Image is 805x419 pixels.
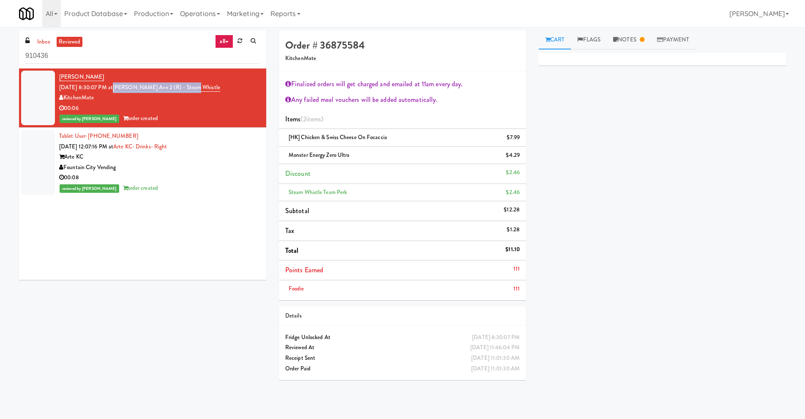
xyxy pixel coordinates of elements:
[507,132,520,143] div: $7.99
[285,311,520,321] div: Details
[285,353,520,364] div: Receipt Sent
[306,114,322,124] ng-pluralize: items
[60,184,119,193] span: reviewed by [PERSON_NAME]
[285,364,520,374] div: Order Paid
[59,132,138,140] a: Tablet User· [PHONE_NUMBER]
[285,206,309,216] span: Subtotal
[300,114,323,124] span: (2 )
[113,83,220,92] a: [PERSON_NAME] Ave 2 (R) - Steam Whistle
[59,142,113,151] span: [DATE] 12:07:16 PM at
[471,364,520,374] div: [DATE] 11:01:30 AM
[59,162,260,173] div: Fountain City Vending
[513,284,520,294] div: 111
[289,188,347,196] span: Steam Whistle Team Perk
[285,40,520,51] h4: Order # 36875584
[285,246,299,255] span: Total
[123,114,158,122] span: order created
[57,37,83,47] a: reviewed
[289,285,304,293] span: Foodie
[19,68,266,128] li: [PERSON_NAME][DATE] 8:30:07 PM at[PERSON_NAME] Ave 2 (R) - Steam WhistleKitchenMate00:06reviewed ...
[285,93,520,106] div: Any failed meal vouchers will be added automatically.
[59,93,260,103] div: KitchenMate
[215,35,233,48] a: all
[59,73,104,81] a: [PERSON_NAME]
[285,226,294,236] span: Tax
[539,30,571,49] a: Cart
[59,173,260,183] div: 00:08
[285,55,520,62] h5: KitchenMate
[113,142,167,151] a: Arte KC- Drinks- Right
[59,152,260,162] div: Arte KC
[471,353,520,364] div: [DATE] 11:01:30 AM
[472,332,520,343] div: [DATE] 8:30:07 PM
[470,342,520,353] div: [DATE] 11:46:04 PM
[59,83,113,91] span: [DATE] 8:30:07 PM at
[504,205,520,215] div: $12.28
[59,103,260,114] div: 00:06
[285,169,311,178] span: Discount
[285,114,323,124] span: Items
[35,37,52,47] a: inbox
[513,264,520,274] div: 111
[123,184,158,192] span: order created
[506,187,520,198] div: $2.46
[289,133,387,141] span: [HK] Chicken & Swiss Cheese On Focaccia
[289,151,350,159] span: Monster Energy Zero Ultra
[607,30,651,49] a: Notes
[507,225,520,235] div: $1.28
[285,332,520,343] div: Fridge Unlocked At
[571,30,607,49] a: Flags
[25,48,260,64] input: Search vision orders
[285,265,323,275] span: Points Earned
[651,30,696,49] a: Payment
[60,115,119,123] span: reviewed by [PERSON_NAME]
[505,244,520,255] div: $11.10
[19,128,266,197] li: Tablet User· [PHONE_NUMBER][DATE] 12:07:16 PM atArte KC- Drinks- RightArte KCFountain City Vendin...
[506,150,520,161] div: $4.29
[85,132,138,140] span: · [PHONE_NUMBER]
[19,6,34,21] img: Micromart
[285,78,520,90] div: Finalized orders will get charged and emailed at 11am every day.
[285,342,520,353] div: Reviewed At
[506,167,520,178] div: $2.46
